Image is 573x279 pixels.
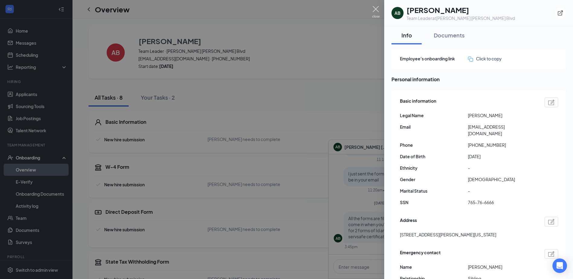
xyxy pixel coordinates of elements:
span: Marital Status [400,188,468,194]
div: Info [398,31,416,39]
span: Employee's onboarding link [400,55,468,62]
span: Personal information [391,75,566,83]
svg: ExternalLink [557,10,563,16]
span: Name [400,264,468,270]
span: Email [400,123,468,130]
button: Click to copy [468,55,502,62]
span: [DATE] [468,153,536,160]
span: - [468,165,536,171]
h1: [PERSON_NAME] [407,5,515,15]
span: Legal Name [400,112,468,119]
span: Ethnicity [400,165,468,171]
div: AB [394,10,401,16]
span: SSN [400,199,468,206]
span: Basic information [400,98,436,107]
span: [PHONE_NUMBER] [468,142,536,148]
span: [PERSON_NAME] [468,112,536,119]
span: [PERSON_NAME] [468,264,536,270]
span: - [468,188,536,194]
span: Date of Birth [400,153,468,160]
span: Gender [400,176,468,183]
div: Open Intercom Messenger [552,258,567,273]
span: [DEMOGRAPHIC_DATA] [468,176,536,183]
span: Phone [400,142,468,148]
span: [EMAIL_ADDRESS][DOMAIN_NAME] [468,123,536,137]
span: [STREET_ADDRESS][PERSON_NAME][US_STATE] [400,231,496,238]
span: Emergency contact [400,249,441,259]
div: Team Leader at [PERSON_NAME] [PERSON_NAME] Blvd [407,15,515,21]
span: Address [400,217,417,226]
img: click-to-copy.71757273a98fde459dfc.svg [468,56,473,62]
button: ExternalLink [555,8,566,18]
span: 765-76-6666 [468,199,536,206]
div: Documents [434,31,465,39]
